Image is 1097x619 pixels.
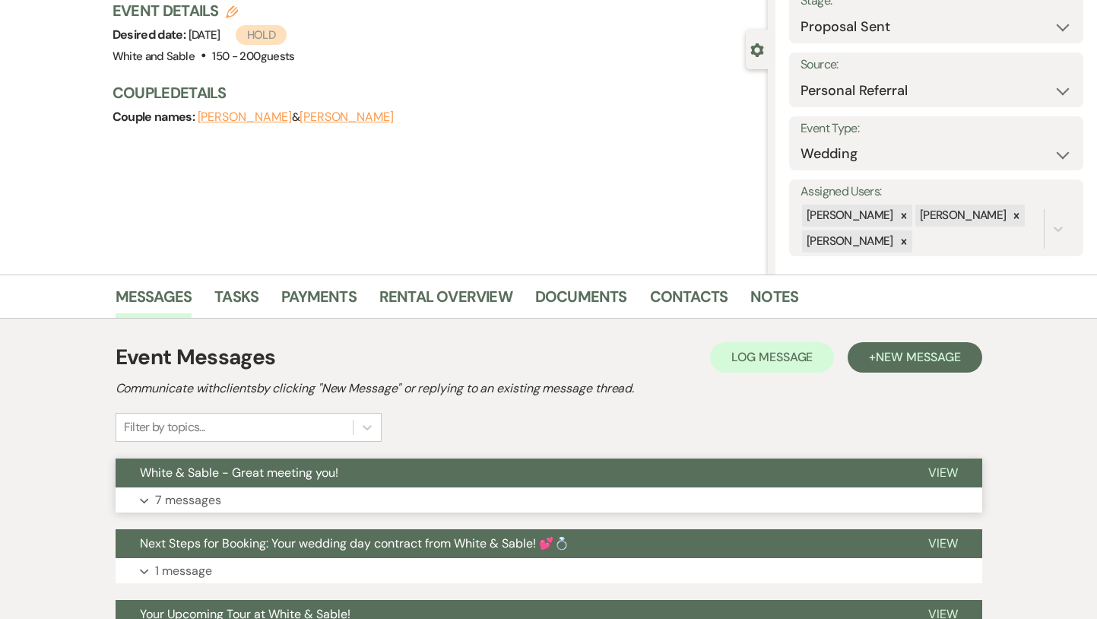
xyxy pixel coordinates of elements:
[113,27,189,43] span: Desired date:
[214,284,258,318] a: Tasks
[116,487,982,513] button: 7 messages
[848,342,981,373] button: +New Message
[116,558,982,584] button: 1 message
[198,110,394,125] span: &
[928,465,958,481] span: View
[802,205,896,227] div: [PERSON_NAME]
[113,82,753,103] h3: Couple Details
[731,349,813,365] span: Log Message
[155,561,212,581] p: 1 message
[904,529,982,558] button: View
[113,109,198,125] span: Couple names:
[650,284,728,318] a: Contacts
[236,25,287,45] span: Hold
[116,379,982,398] h2: Communicate with clients by clicking "New Message" or replying to an existing message thread.
[140,465,338,481] span: White & Sable - Great meeting you!
[124,418,205,436] div: Filter by topics...
[113,49,195,64] span: White and Sable
[750,42,764,56] button: Close lead details
[212,49,294,64] span: 150 - 200 guests
[155,490,221,510] p: 7 messages
[300,111,394,123] button: [PERSON_NAME]
[116,341,276,373] h1: Event Messages
[801,54,1072,76] label: Source:
[802,230,896,252] div: [PERSON_NAME]
[281,284,357,318] a: Payments
[379,284,512,318] a: Rental Overview
[116,284,192,318] a: Messages
[189,27,287,43] span: [DATE]
[116,529,904,558] button: Next Steps for Booking: Your wedding day contract from White & Sable! 💕💍
[116,459,904,487] button: White & Sable - Great meeting you!
[876,349,960,365] span: New Message
[801,118,1072,140] label: Event Type:
[535,284,627,318] a: Documents
[915,205,1009,227] div: [PERSON_NAME]
[710,342,834,373] button: Log Message
[904,459,982,487] button: View
[140,535,569,551] span: Next Steps for Booking: Your wedding day contract from White & Sable! 💕💍
[198,111,292,123] button: [PERSON_NAME]
[928,535,958,551] span: View
[750,284,798,318] a: Notes
[801,181,1072,203] label: Assigned Users:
